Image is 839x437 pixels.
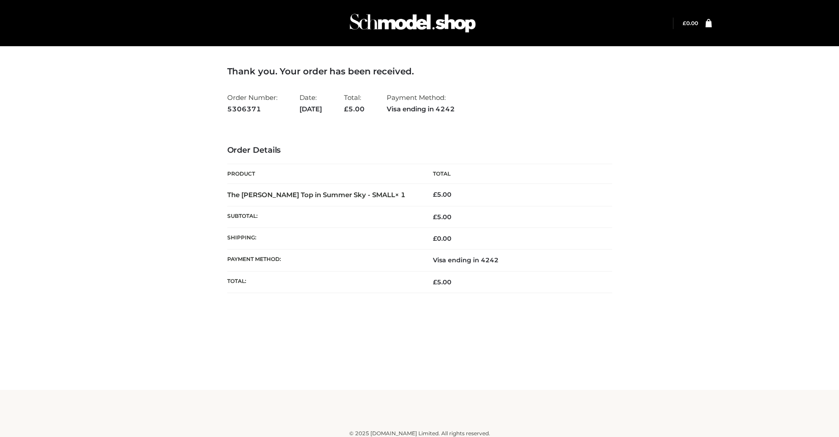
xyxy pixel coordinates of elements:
[683,20,698,26] a: £0.00
[420,250,612,271] td: Visa ending in 4242
[227,90,277,117] li: Order Number:
[433,235,437,242] span: £
[227,146,612,155] h3: Order Details
[387,90,455,117] li: Payment Method:
[433,213,451,221] span: 5.00
[227,164,420,184] th: Product
[433,235,451,242] bdi: 0.00
[433,213,437,221] span: £
[387,103,455,115] strong: Visa ending in 4242
[227,191,406,199] strong: The [PERSON_NAME] Top in Summer Sky - SMALL
[299,90,322,117] li: Date:
[433,278,437,286] span: £
[433,191,437,198] span: £
[420,164,612,184] th: Total
[227,250,420,271] th: Payment method:
[683,20,686,26] span: £
[347,6,479,40] img: Schmodel Admin 964
[227,271,420,293] th: Total:
[344,105,365,113] span: 5.00
[683,20,698,26] bdi: 0.00
[299,103,322,115] strong: [DATE]
[395,191,406,199] strong: × 1
[227,228,420,250] th: Shipping:
[227,206,420,228] th: Subtotal:
[433,191,451,198] bdi: 5.00
[227,66,612,77] h3: Thank you. Your order has been received.
[227,103,277,115] strong: 5306371
[344,105,348,113] span: £
[344,90,365,117] li: Total:
[433,278,451,286] span: 5.00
